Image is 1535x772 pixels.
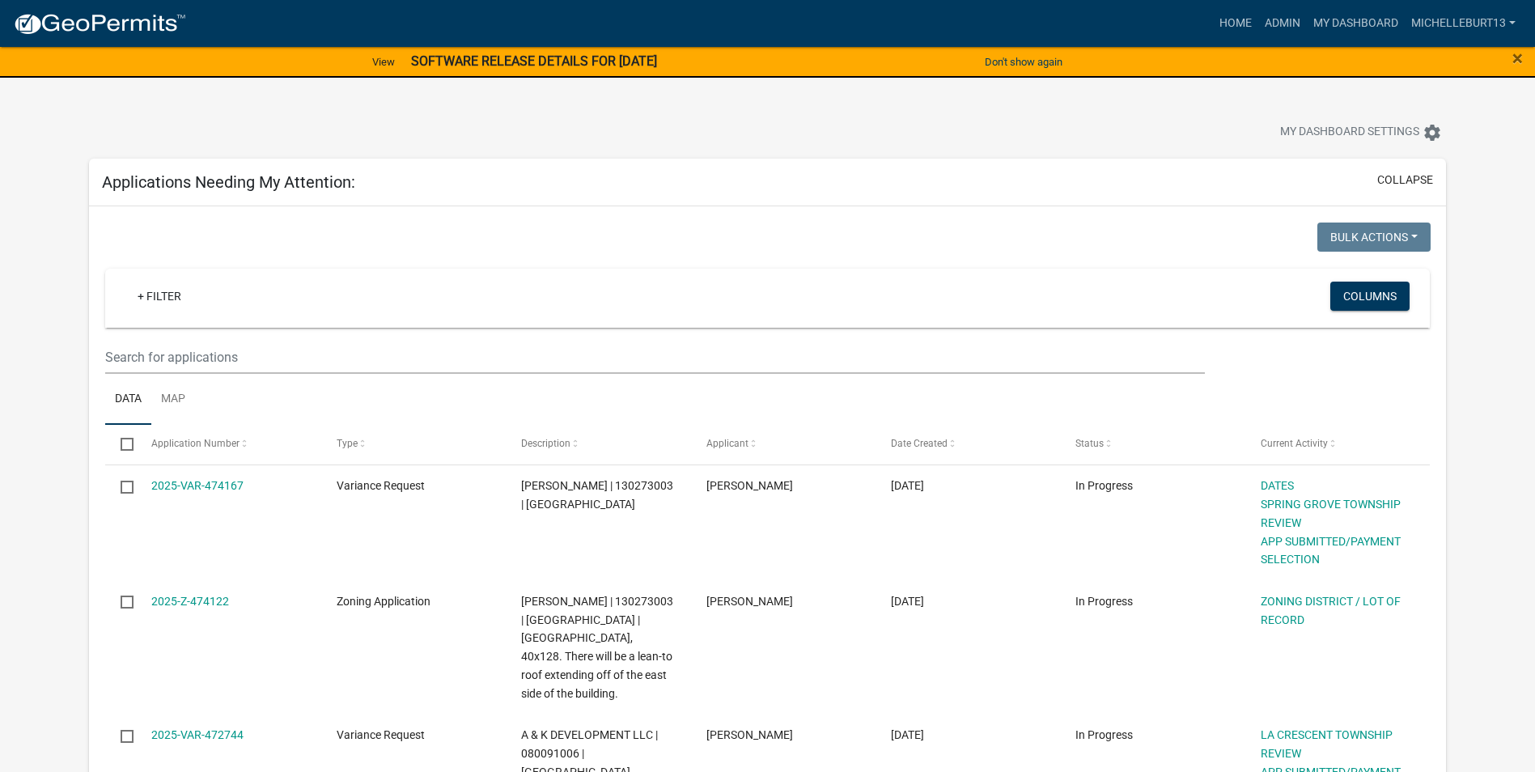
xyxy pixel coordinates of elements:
[102,172,355,192] h5: Applications Needing My Attention:
[1261,498,1401,529] a: SPRING GROVE TOWNSHIP REVIEW
[1075,479,1133,492] span: In Progress
[151,595,229,608] a: 2025-Z-474122
[1258,8,1307,39] a: Admin
[366,49,401,75] a: View
[136,425,320,464] datatable-header-cell: Application Number
[321,425,506,464] datatable-header-cell: Type
[1060,425,1245,464] datatable-header-cell: Status
[151,728,244,741] a: 2025-VAR-472744
[151,374,195,426] a: Map
[125,282,194,311] a: + Filter
[337,728,425,741] span: Variance Request
[891,728,924,741] span: 09/02/2025
[1213,8,1258,39] a: Home
[411,53,657,69] strong: SOFTWARE RELEASE DETAILS FOR [DATE]
[337,595,430,608] span: Zoning Application
[891,595,924,608] span: 09/05/2025
[1317,223,1431,252] button: Bulk Actions
[337,438,358,449] span: Type
[1307,8,1405,39] a: My Dashboard
[1280,123,1419,142] span: My Dashboard Settings
[891,438,948,449] span: Date Created
[521,595,673,700] span: TROYER, ELI | 130273003 | Spring Grove | Horse barn, 40x128. There will be a lean-to roof extendi...
[1075,595,1133,608] span: In Progress
[706,728,793,741] span: Olivia Lamke
[151,479,244,492] a: 2025-VAR-474167
[876,425,1060,464] datatable-header-cell: Date Created
[690,425,875,464] datatable-header-cell: Applicant
[1267,117,1455,148] button: My Dashboard Settingssettings
[1261,595,1401,626] a: ZONING DISTRICT / LOT OF RECORD
[1423,123,1442,142] i: settings
[891,479,924,492] span: 09/05/2025
[1512,49,1523,68] button: Close
[105,341,1205,374] input: Search for applications
[706,479,793,492] span: Michelle Burt
[1261,479,1294,492] a: DATES
[1261,438,1328,449] span: Current Activity
[978,49,1069,75] button: Don't show again
[105,374,151,426] a: Data
[337,479,425,492] span: Variance Request
[1261,728,1393,760] a: LA CRESCENT TOWNSHIP REVIEW
[521,479,673,511] span: TROYER, ELI | 130273003 | Spring Grove
[521,438,570,449] span: Description
[151,438,240,449] span: Application Number
[1075,728,1133,741] span: In Progress
[506,425,690,464] datatable-header-cell: Description
[1245,425,1429,464] datatable-header-cell: Current Activity
[1405,8,1522,39] a: michelleburt13
[1377,172,1433,189] button: collapse
[1261,535,1401,566] a: APP SUBMITTED/PAYMENT SELECTION
[1075,438,1104,449] span: Status
[1512,47,1523,70] span: ×
[105,425,136,464] datatable-header-cell: Select
[1330,282,1410,311] button: Columns
[706,595,793,608] span: Michelle Burt
[706,438,748,449] span: Applicant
